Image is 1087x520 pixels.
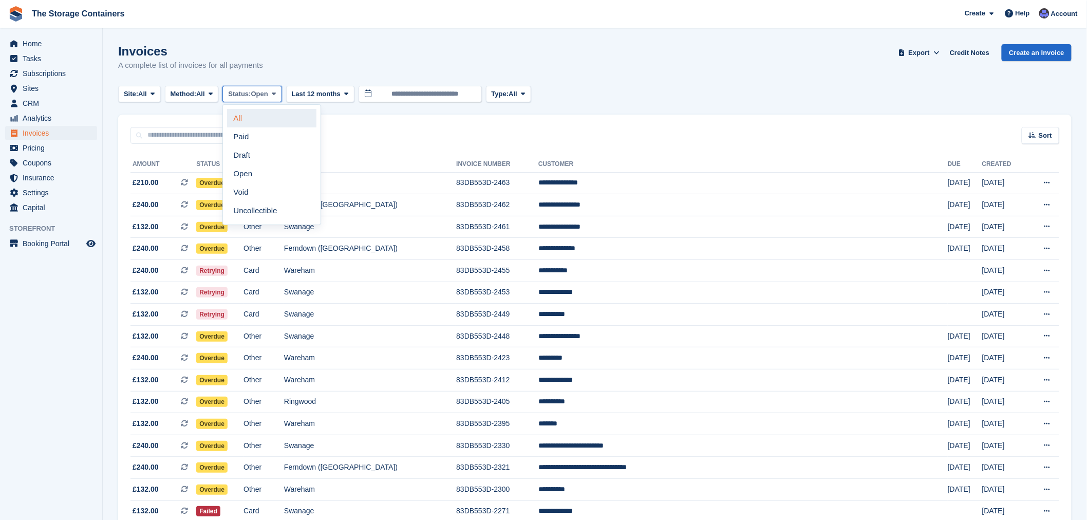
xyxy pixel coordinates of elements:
img: stora-icon-8386f47178a22dfd0bd8f6a31ec36ba5ce8667c1dd55bd0f319d3a0aa187defe.svg [8,6,24,22]
span: £132.00 [133,375,159,385]
td: [DATE] [948,347,982,369]
span: Overdue [196,331,228,342]
td: Other [243,369,284,392]
span: Overdue [196,441,228,451]
td: [DATE] [982,457,1027,479]
td: 83DB553D-2423 [456,347,538,369]
td: [DATE] [982,172,1027,194]
td: Other [243,413,284,435]
a: menu [5,51,97,66]
span: £240.00 [133,199,159,210]
td: 83DB553D-2448 [456,325,538,347]
span: Overdue [196,200,228,210]
span: Home [23,36,84,51]
a: menu [5,236,97,251]
td: [DATE] [948,325,982,347]
span: £132.00 [133,418,159,429]
td: [DATE] [982,413,1027,435]
span: Help [1016,8,1030,18]
span: Sort [1039,131,1052,141]
button: Method: All [165,86,219,103]
td: 83DB553D-2321 [456,457,538,479]
a: Void [227,183,316,201]
td: Wareham [284,369,456,392]
span: Pricing [23,141,84,155]
span: Account [1051,9,1078,19]
span: Storefront [9,224,102,234]
td: [DATE] [948,479,982,501]
td: [DATE] [948,238,982,260]
td: Swanage [284,282,456,304]
td: Other [243,238,284,260]
td: [DATE] [948,413,982,435]
td: Ferndown ([GEOGRAPHIC_DATA]) [284,194,456,216]
a: menu [5,156,97,170]
td: Other [243,391,284,413]
span: £132.00 [133,221,159,232]
a: menu [5,81,97,96]
th: Invoice Number [456,156,538,173]
span: Settings [23,185,84,200]
td: 83DB553D-2395 [456,413,538,435]
td: 83DB553D-2300 [456,479,538,501]
td: 83DB553D-2449 [456,304,538,326]
span: £240.00 [133,352,159,363]
th: Site [284,156,456,173]
td: 83DB553D-2458 [456,238,538,260]
button: Last 12 months [286,86,354,103]
td: [DATE] [982,391,1027,413]
span: Overdue [196,353,228,363]
span: Invoices [23,126,84,140]
td: [DATE] [948,172,982,194]
span: Insurance [23,171,84,185]
span: £132.00 [133,331,159,342]
td: Wareham [284,413,456,435]
h1: Invoices [118,44,263,58]
a: menu [5,171,97,185]
td: Other [243,457,284,479]
a: menu [5,36,97,51]
a: menu [5,96,97,110]
td: 83DB553D-2462 [456,194,538,216]
td: Other [243,347,284,369]
span: Create [965,8,985,18]
span: £132.00 [133,484,159,495]
span: £240.00 [133,462,159,473]
td: Ringwood [284,391,456,413]
th: Status [196,156,243,173]
td: Other [243,325,284,347]
a: Uncollectible [227,201,316,220]
button: Type: All [486,86,531,103]
td: [DATE] [982,325,1027,347]
span: Booking Portal [23,236,84,251]
span: Failed [196,506,220,516]
span: £210.00 [133,177,159,188]
td: [DATE] [982,479,1027,501]
td: Other [243,216,284,238]
td: [DATE] [982,435,1027,457]
span: All [196,89,205,99]
span: £240.00 [133,440,159,451]
a: Draft [227,146,316,164]
span: Tasks [23,51,84,66]
td: [DATE] [982,282,1027,304]
span: Overdue [196,397,228,407]
span: Status: [228,89,251,99]
td: [DATE] [982,194,1027,216]
img: Dan Excell [1039,8,1049,18]
span: All [509,89,517,99]
td: Card [243,304,284,326]
span: £240.00 [133,265,159,276]
td: [DATE] [948,194,982,216]
span: Retrying [196,309,228,320]
td: Other [243,479,284,501]
span: Overdue [196,485,228,495]
span: Type: [492,89,509,99]
td: 83DB553D-2455 [456,260,538,282]
th: Amount [130,156,196,173]
a: Paid [227,127,316,146]
span: Retrying [196,266,228,276]
a: menu [5,111,97,125]
span: Coupons [23,156,84,170]
td: Other [243,435,284,457]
